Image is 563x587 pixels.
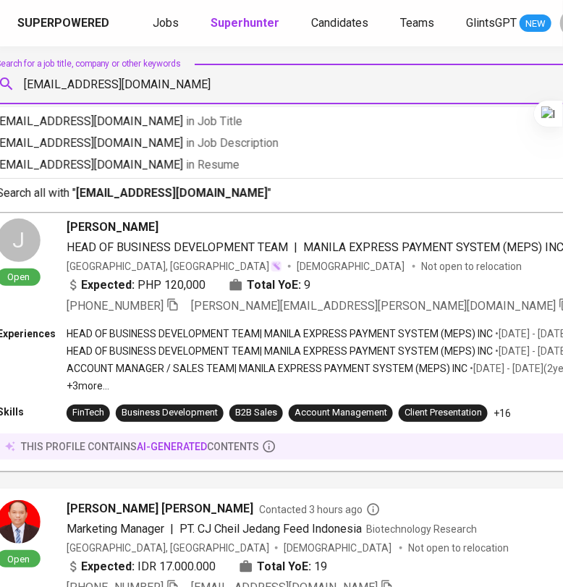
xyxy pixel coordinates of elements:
[494,406,511,421] p: +16
[400,16,434,30] span: Teams
[67,219,158,236] span: [PERSON_NAME]
[235,406,277,420] div: B2B Sales
[311,14,371,33] a: Candidates
[67,326,493,341] p: HEAD OF BUSINESS DEVELOPMENT TEAM | MANILA EXPRESS PAYMENT SYSTEM (MEPS) INC
[405,406,482,420] div: Client Presentation
[186,114,242,128] span: in Job Title
[17,15,109,32] div: Superpowered
[170,520,174,538] span: |
[520,17,551,31] span: NEW
[153,16,179,30] span: Jobs
[122,406,218,420] div: Business Development
[259,502,381,517] span: Contacted 3 hours ago
[67,361,467,376] p: ACCOUNT MANAGER / SALES TEAM | MANILA EXPRESS PAYMENT SYSTEM (MEPS) INC
[67,500,253,518] span: [PERSON_NAME] [PERSON_NAME]
[400,14,437,33] a: Teams
[271,261,282,272] img: magic_wand.svg
[247,276,301,294] b: Total YoE:
[67,299,164,313] span: [PHONE_NUMBER]
[67,558,216,575] div: IDR 17.000.000
[421,259,522,274] p: Not open to relocation
[466,16,517,30] span: GlintsGPT
[366,502,381,517] svg: By Batam recruiter
[67,522,164,536] span: Marketing Manager
[67,541,269,555] div: [GEOGRAPHIC_DATA], [GEOGRAPHIC_DATA]
[67,276,206,294] div: PHP 120,000
[366,523,477,535] span: Biotechnology Research
[67,344,493,358] p: HEAD OF BUSINESS DEVELOPMENT TEAM | MANILA EXPRESS PAYMENT SYSTEM (MEPS) INC
[304,276,310,294] span: 9
[311,16,368,30] span: Candidates
[408,541,509,555] p: Not open to relocation
[2,271,36,283] span: Open
[186,158,240,172] span: in Resume
[211,16,279,30] b: Superhunter
[186,136,279,150] span: in Job Description
[179,522,362,536] span: PT. CJ Cheil Jedang Feed Indonesia
[294,239,297,256] span: |
[17,15,112,32] a: Superpowered
[466,14,551,33] a: GlintsGPT NEW
[67,259,282,274] div: [GEOGRAPHIC_DATA], [GEOGRAPHIC_DATA]
[81,558,135,575] b: Expected:
[191,299,556,313] span: [PERSON_NAME][EMAIL_ADDRESS][PERSON_NAME][DOMAIN_NAME]
[72,406,104,420] div: FinTech
[137,441,207,452] span: AI-generated
[153,14,182,33] a: Jobs
[76,186,268,200] b: [EMAIL_ADDRESS][DOMAIN_NAME]
[81,276,135,294] b: Expected:
[257,558,311,575] b: Total YoE:
[21,439,259,454] p: this profile contains contents
[67,240,288,254] span: HEAD OF BUSINESS DEVELOPMENT TEAM
[211,14,282,33] a: Superhunter
[295,406,387,420] div: Account Management
[2,553,36,565] span: Open
[297,259,407,274] span: [DEMOGRAPHIC_DATA]
[314,558,327,575] span: 19
[284,541,394,555] span: [DEMOGRAPHIC_DATA]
